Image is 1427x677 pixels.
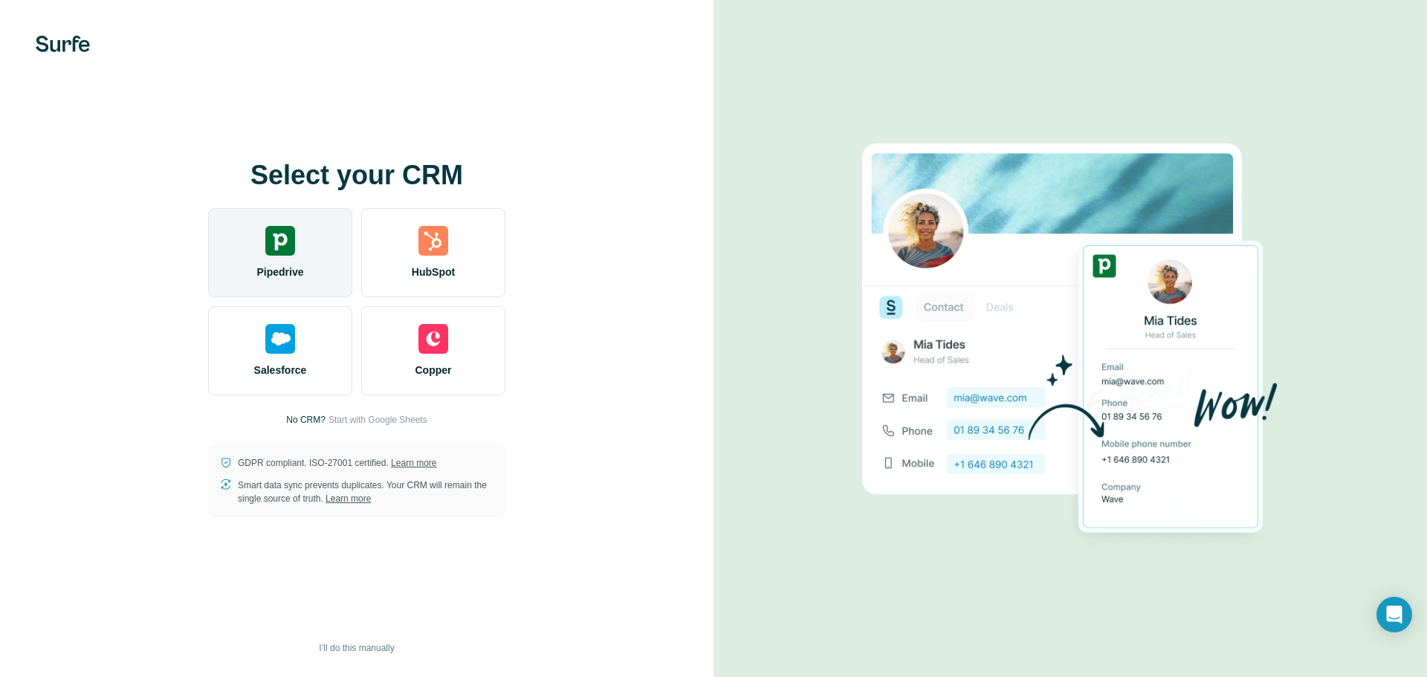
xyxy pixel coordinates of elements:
h1: Select your CRM [208,161,505,190]
span: Salesforce [254,363,307,378]
span: HubSpot [412,265,455,279]
img: hubspot's logo [418,226,448,256]
p: No CRM? [286,413,326,427]
img: Surfe's logo [36,36,90,52]
div: Open Intercom Messenger [1376,597,1412,632]
span: Pipedrive [256,265,303,279]
img: copper's logo [418,324,448,354]
a: Learn more [391,458,436,468]
span: I’ll do this manually [319,641,394,655]
a: Learn more [326,493,371,504]
button: I’ll do this manually [308,637,404,659]
span: Copper [415,363,452,378]
p: Smart data sync prevents duplicates. Your CRM will remain the single source of truth. [238,479,494,505]
button: Start with Google Sheets [329,413,427,427]
img: salesforce's logo [265,324,295,354]
img: PIPEDRIVE image [862,118,1278,560]
img: pipedrive's logo [265,226,295,256]
p: GDPR compliant. ISO-27001 certified. [238,456,436,470]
